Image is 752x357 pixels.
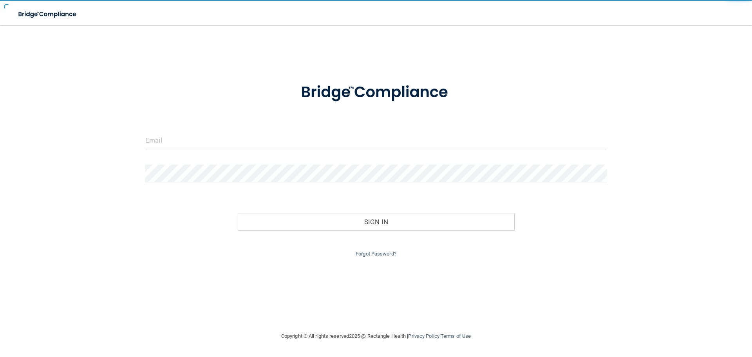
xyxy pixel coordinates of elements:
img: bridge_compliance_login_screen.278c3ca4.svg [285,72,467,113]
a: Forgot Password? [356,251,396,257]
input: Email [145,132,607,149]
a: Terms of Use [441,333,471,339]
a: Privacy Policy [408,333,439,339]
img: bridge_compliance_login_screen.278c3ca4.svg [12,6,84,22]
div: Copyright © All rights reserved 2025 @ Rectangle Health | | [233,324,519,349]
button: Sign In [238,213,515,230]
